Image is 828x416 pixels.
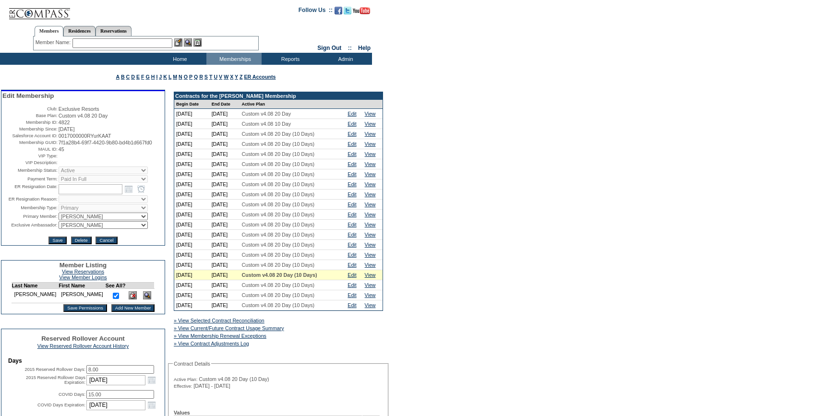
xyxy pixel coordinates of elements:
a: Open the calendar popup. [123,184,134,194]
span: Custom v4.08 20 Day (10 Days) [242,292,315,298]
a: I [156,74,157,80]
a: Edit [348,272,356,278]
a: View [365,111,376,117]
td: Home [151,53,206,65]
span: Custom v4.08 20 Day (10 Days) [242,262,315,268]
a: View [365,131,376,137]
td: [DATE] [174,220,210,230]
a: Become our fan on Facebook [335,10,342,15]
td: [DATE] [210,200,240,210]
a: Q [194,74,198,80]
img: Follow us on Twitter [344,7,351,14]
td: [DATE] [174,270,210,280]
td: Membership GUID: [2,140,58,145]
span: [DATE] [59,126,75,132]
a: Open the calendar popup. [146,400,157,410]
a: Edit [348,151,356,157]
a: H [151,74,155,80]
a: Help [358,45,371,51]
img: Reservations [193,38,202,47]
span: Custom v4.08 20 Day (10 Days) [242,191,315,197]
span: Active Plan: [174,377,197,382]
td: Membership Since: [2,126,58,132]
td: [DATE] [210,210,240,220]
td: Membership Status: [2,166,58,174]
span: 7f1a28b4-69f7-4420-9b80-bd4b1d667fd0 [59,140,152,145]
a: N [179,74,182,80]
span: Custom v4.08 20 Day [242,111,291,117]
td: [DATE] [174,250,210,260]
span: Exclusive Resorts [59,106,99,112]
td: [DATE] [210,240,240,250]
span: Custom v4.08 20 Day (10 Days) [242,131,315,137]
input: Cancel [96,237,117,244]
a: View [365,151,376,157]
td: Active Plan [240,100,346,109]
span: Custom v4.08 20 Day (10 Days) [242,252,315,258]
td: Base Plan: [2,113,58,119]
td: [DATE] [210,149,240,159]
a: G [145,74,149,80]
a: Members [35,26,64,36]
td: [DATE] [210,280,240,290]
td: [DATE] [210,290,240,300]
a: Edit [348,141,356,147]
span: Custom v4.08 20 Day (10 Days) [242,202,315,207]
a: Sign Out [317,45,341,51]
a: View [365,222,376,227]
td: [DATE] [174,190,210,200]
a: S [204,74,208,80]
td: Last Name [12,283,59,289]
td: Reports [262,53,317,65]
td: [DATE] [174,139,210,149]
a: L [168,74,171,80]
input: Save Permissions [63,304,107,312]
a: A [116,74,120,80]
a: View [365,242,376,248]
a: O [184,74,188,80]
a: U [214,74,217,80]
td: Membership ID: [2,119,58,125]
a: View [365,252,376,258]
input: Add New Member [111,304,155,312]
a: Z [240,74,243,80]
span: 4822 [59,119,70,125]
a: Follow us on Twitter [344,10,351,15]
td: [PERSON_NAME] [12,289,59,303]
td: [DATE] [210,190,240,200]
td: [DATE] [210,260,240,270]
td: [DATE] [174,210,210,220]
span: Custom v4.08 20 Day (10 Day) [199,376,269,382]
a: K [163,74,167,80]
label: 2015 Reserved Rollover Days: [24,367,85,372]
img: Subscribe to our YouTube Channel [353,7,370,14]
td: [DATE] [210,179,240,190]
a: X [230,74,233,80]
a: W [224,74,228,80]
a: Edit [348,222,356,227]
a: View Reservations [62,269,104,274]
td: [DATE] [210,300,240,310]
td: [DATE] [210,220,240,230]
span: 0017000000RYurKAAT [59,133,111,139]
td: Days [8,357,158,364]
a: » View Selected Contract Reconciliation [174,318,264,323]
span: Custom v4.08 20 Day (10 Days) [242,242,315,248]
a: Edit [348,292,356,298]
td: First Name [59,283,106,289]
span: 45 [59,146,64,152]
span: Custom v4.08 20 Day (10 Days) [242,161,315,167]
td: [DATE] [210,139,240,149]
a: Open the calendar popup. [146,375,157,385]
span: Custom v4.08 20 Day (10 Days) [242,141,315,147]
a: C [126,74,130,80]
legend: Contract Details [173,361,211,367]
td: [DATE] [174,240,210,250]
a: View [365,212,376,217]
a: T [209,74,213,80]
a: » View Current/Future Contract Usage Summary [174,325,284,331]
a: Y [235,74,238,80]
td: [DATE] [210,250,240,260]
a: View [365,191,376,197]
td: [DATE] [210,109,240,119]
